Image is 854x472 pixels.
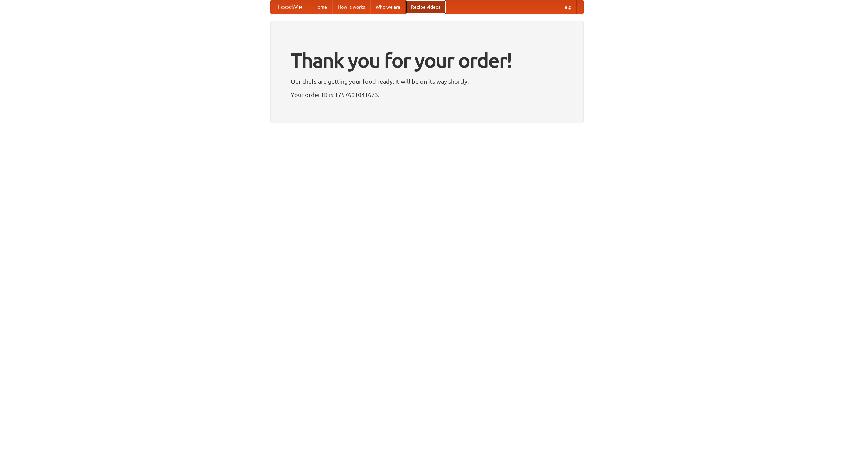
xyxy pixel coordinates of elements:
a: FoodMe [271,0,309,14]
a: Recipe videos [406,0,446,14]
a: Who we are [370,0,406,14]
a: Home [309,0,332,14]
a: Help [556,0,577,14]
p: Your order ID is 1757691041673. [291,90,563,100]
p: Our chefs are getting your food ready. It will be on its way shortly. [291,76,563,86]
a: How it works [332,0,370,14]
h1: Thank you for your order! [291,44,563,76]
